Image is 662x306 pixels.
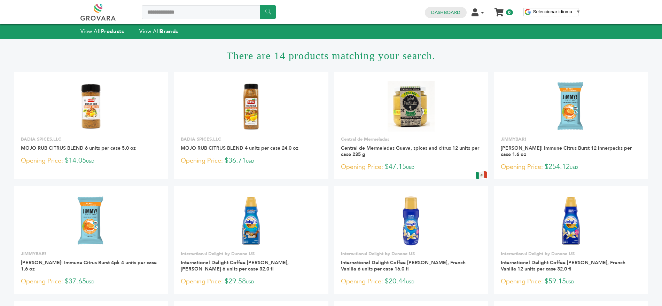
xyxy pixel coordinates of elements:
[226,196,277,246] img: International Delight Coffee Creamer, Almond Joy 6 units per case 32.0 fl
[506,9,513,15] span: 0
[501,251,641,257] p: International Delight by Danone US
[181,276,321,287] p: $29.58
[501,162,641,172] p: $254.12
[181,277,223,286] span: Opening Price:
[21,251,161,257] p: JiMMYBAR!
[341,162,383,172] span: Opening Price:
[21,277,63,286] span: Opening Price:
[181,156,321,166] p: $36.71
[501,259,625,272] a: International Delight Coffee [PERSON_NAME], French Vanilla 12 units per case 32.0 fl
[576,9,581,14] span: ▼
[21,276,161,287] p: $37.65
[341,277,383,286] span: Opening Price:
[341,276,481,287] p: $20.44
[66,81,116,132] img: MOJO RUB CITRUS BLEND 6 units per case 5.0 oz
[501,162,543,172] span: Opening Price:
[431,9,460,16] a: Dashboard
[246,158,254,164] span: USD
[501,277,543,286] span: Opening Price:
[386,196,436,246] img: International Delight Coffee Creamer, French Vanilla 6 units per case 16.0 fl
[341,259,466,272] a: International Delight Coffee [PERSON_NAME], French Vanilla 6 units per case 16.0 fl
[21,156,63,165] span: Opening Price:
[139,28,178,35] a: View AllBrands
[160,28,178,35] strong: Brands
[86,158,94,164] span: USD
[21,259,157,272] a: [PERSON_NAME]! Immune Citrus Burst 4pk 4 units per case 1.6 oz
[533,9,573,14] span: Seleccionar idioma
[554,81,588,131] img: JiMMY! Immune Citrus Burst 12 innerpacks per case 1.6 oz
[546,196,596,246] img: International Delight Coffee Creamer, French Vanilla 12 units per case 32.0 fl
[14,39,648,72] h1: There are 14 products matching your search.
[406,279,414,285] span: USD
[501,276,641,287] p: $59.15
[181,145,298,151] a: MOJO RUB CITRUS BLEND 4 units per case 24.0 oz
[341,162,481,172] p: $47.15
[21,145,136,151] a: MOJO RUB CITRUS BLEND 6 units per case 5.0 oz
[566,279,574,285] span: USD
[406,165,414,170] span: USD
[101,28,124,35] strong: Products
[226,81,277,132] img: MOJO RUB CITRUS BLEND 4 units per case 24.0 oz
[570,165,578,170] span: USD
[86,279,94,285] span: USD
[341,251,481,257] p: International Delight by Danone US
[181,156,223,165] span: Opening Price:
[181,259,289,272] a: International Delight Coffee [PERSON_NAME], [PERSON_NAME] 6 units per case 32.0 fl
[21,136,161,142] p: BADIA SPICES,LLC
[495,6,503,14] a: My Cart
[341,145,479,158] a: Central de Mermeladas Guava, spices and citrus 12 units per case 235 g
[341,136,481,142] p: Central de Mermeladas
[21,156,161,166] p: $14.05
[80,28,124,35] a: View AllProducts
[388,81,435,131] img: Central de Mermeladas Guava, spices and citrus 12 units per case 235 g
[246,279,254,285] span: USD
[74,196,108,246] img: JiMMY! Immune Citrus Burst 4pk 4 units per case 1.6 oz
[142,5,276,19] input: Search a product or brand...
[501,145,632,158] a: [PERSON_NAME]! Immune Citrus Burst 12 innerpacks per case 1.6 oz
[533,9,581,14] a: Seleccionar idioma​
[181,251,321,257] p: International Delight by Danone US
[181,136,321,142] p: BADIA SPICES,LLC
[501,136,641,142] p: JiMMYBAR!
